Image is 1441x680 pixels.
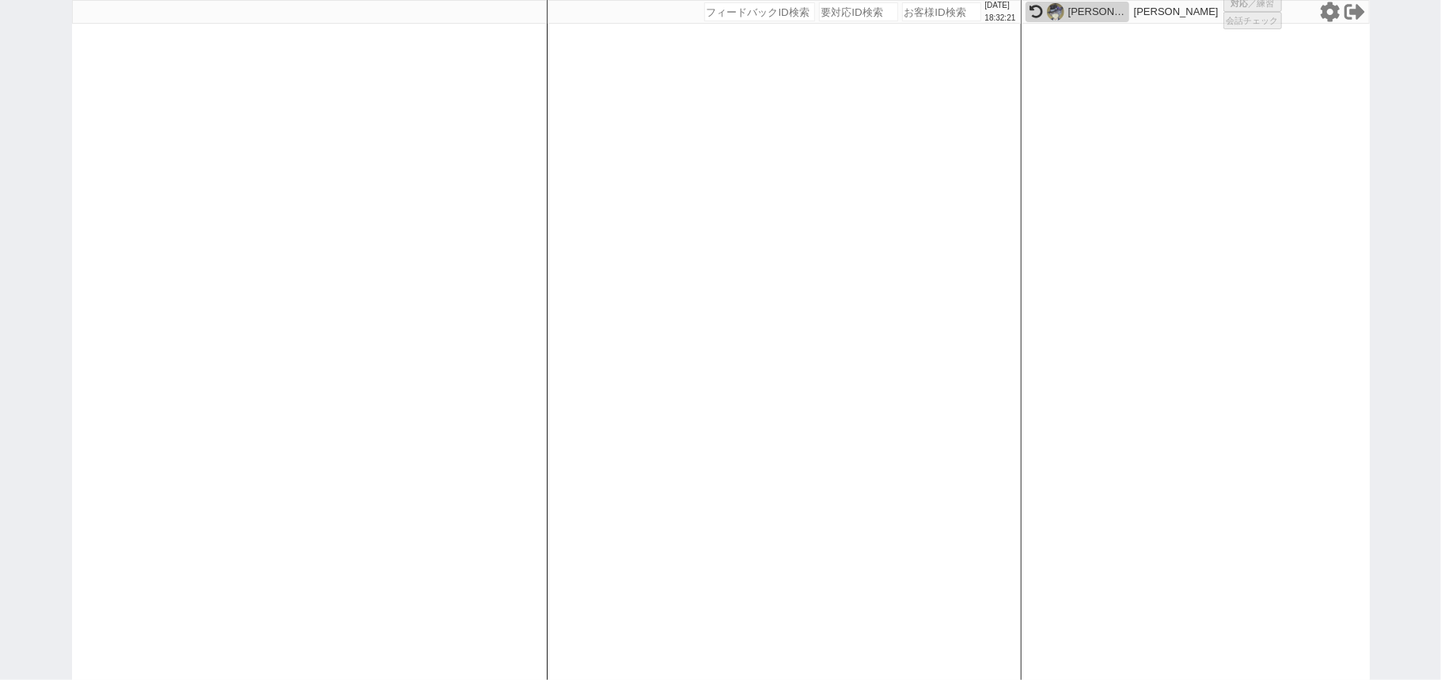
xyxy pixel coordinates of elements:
span: 会話チェック [1227,15,1279,27]
input: フィードバックID検索 [704,2,815,21]
p: [PERSON_NAME] [1134,6,1219,18]
img: 0hBPXvM7f2HX91DwizkKBjAAVfHhVWfkRtXW0AShNdFEkdbFN5CmlbSxNbREhLNlgvDG9UHhUNF0d5HGoZa1nhS3I_Q0hMO1w... [1047,3,1064,21]
input: 要対応ID検索 [819,2,898,21]
button: 会話チェック [1223,12,1282,29]
div: [PERSON_NAME] [1068,6,1125,18]
p: 18:32:21 [985,12,1016,25]
input: お客様ID検索 [902,2,981,21]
